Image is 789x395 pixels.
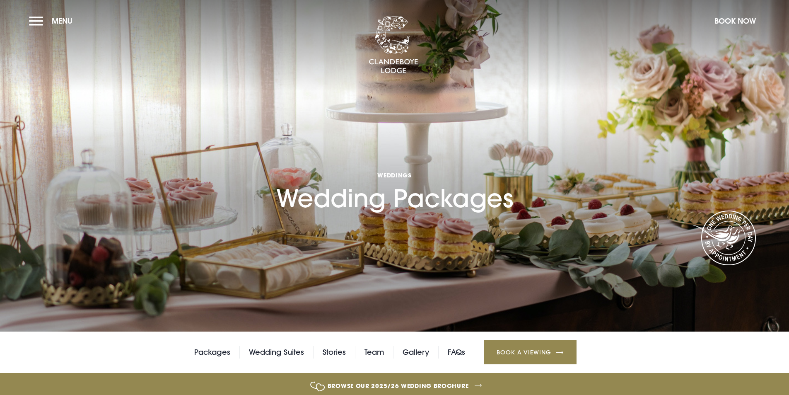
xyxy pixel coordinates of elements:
[323,346,346,359] a: Stories
[403,346,429,359] a: Gallery
[194,346,230,359] a: Packages
[710,12,760,30] button: Book Now
[369,16,418,74] img: Clandeboye Lodge
[364,346,384,359] a: Team
[276,123,513,213] h1: Wedding Packages
[52,16,72,26] span: Menu
[448,346,465,359] a: FAQs
[276,171,513,179] span: Weddings
[484,340,577,364] a: Book a Viewing
[29,12,77,30] button: Menu
[249,346,304,359] a: Wedding Suites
